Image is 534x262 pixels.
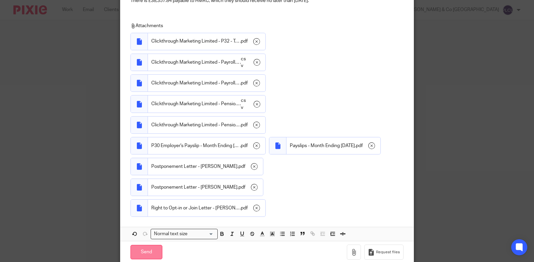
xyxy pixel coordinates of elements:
span: Clickthrough Marketing Limited - Payroll Summary - Month 6 [151,80,240,86]
span: Request files [376,250,400,255]
div: . [148,75,265,91]
span: csv [241,56,248,69]
input: Search for option [190,231,214,238]
span: pdf [241,142,248,149]
span: pdf [356,142,363,149]
span: P30 Employer's Payslip - Month Ending [DATE] - Clickthrough Marketing Limited [151,142,240,149]
button: Request files [364,245,403,260]
div: . [148,137,265,154]
span: pdf [241,122,248,128]
span: Postponement Letter - [PERSON_NAME] [151,184,237,191]
span: Normal text size [152,231,189,238]
span: Payslips - Month Ending [DATE] [290,142,355,149]
div: . [148,179,263,196]
span: pdf [238,184,246,191]
span: Clickthrough Marketing Limited - Pensions - Month 6 [151,122,240,128]
span: Postponement Letter - [PERSON_NAME] [151,163,237,170]
div: Search for option [151,229,218,239]
span: pdf [241,38,248,45]
span: Clickthrough Marketing Limited - Pensions - Month 6 [151,101,240,107]
div: . [286,137,380,154]
p: Attachments [130,22,399,29]
div: . [148,200,265,216]
span: pdf [241,80,248,86]
span: csv [241,97,248,111]
div: . [148,117,265,133]
div: . [148,95,265,113]
div: . [148,158,263,175]
input: Send [130,245,162,259]
span: Clickthrough Marketing Limited - Payroll Summary - Month 6 [151,59,240,66]
span: pdf [238,163,246,170]
div: . [148,33,265,50]
span: Right to Opt-in or Join Letter - [PERSON_NAME] [151,205,240,211]
span: Clickthrough Marketing Limited - P32 - Tax Months 1 to 6 [151,38,240,45]
span: pdf [241,205,248,211]
div: . [148,54,265,71]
